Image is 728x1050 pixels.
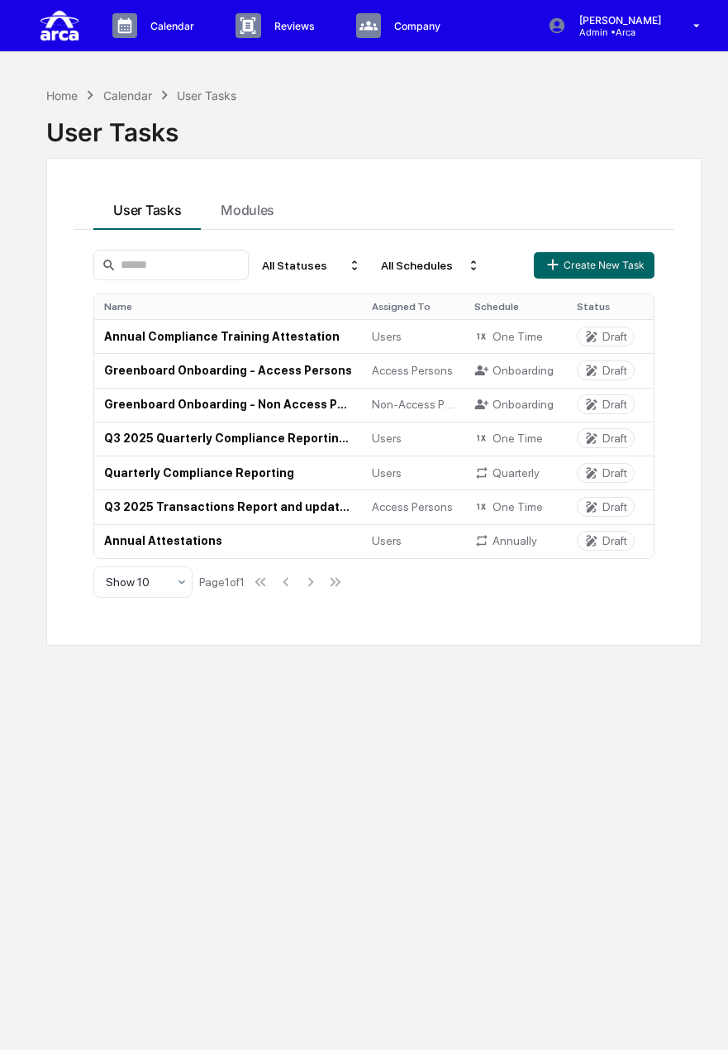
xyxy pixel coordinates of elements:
[474,329,557,344] div: One Time
[474,397,557,412] div: Onboarding
[372,364,453,377] span: Access Persons
[372,330,402,343] span: Users
[94,524,362,558] td: Annual Attestations
[675,995,720,1040] iframe: Open customer support
[567,294,669,319] th: Status
[177,88,236,103] div: User Tasks
[566,14,669,26] p: [PERSON_NAME]
[372,398,454,411] span: Non-Access Persons
[40,7,79,44] img: logo
[602,534,627,547] div: Draft
[137,20,202,32] p: Calendar
[602,500,627,513] div: Draft
[94,456,362,489] td: Quarterly Compliance Reporting
[261,20,323,32] p: Reviews
[534,252,654,279] button: Create New Task
[94,489,362,523] td: Q3 2025 Transactions Report and updated [PERSON_NAME] Confirmation (Access Persons)
[93,185,201,230] button: User Tasks
[46,88,78,103] div: Home
[372,534,402,547] span: Users
[201,185,294,230] button: Modules
[372,432,402,445] span: Users
[94,422,362,456] td: Q3 2025 Quarterly Compliance Reporting (All Employees)
[94,319,362,353] td: Annual Compliance Training Attestation
[374,252,487,279] div: All Schedules
[474,431,557,446] div: One Time
[474,363,557,378] div: Onboarding
[94,294,362,319] th: Name
[474,499,557,514] div: One Time
[255,252,368,279] div: All Statuses
[602,398,627,411] div: Draft
[372,466,402,480] span: Users
[602,330,627,343] div: Draft
[372,500,453,513] span: Access Persons
[362,294,464,319] th: Assigned To
[46,104,702,147] div: User Tasks
[103,88,152,103] div: Calendar
[474,465,557,480] div: Quarterly
[94,388,362,422] td: Greenboard Onboarding - Non Access Persons
[602,364,627,377] div: Draft
[94,353,362,387] td: Greenboard Onboarding - Access Persons
[602,432,627,445] div: Draft
[381,20,449,32] p: Company
[566,26,669,38] p: Admin • Arca
[464,294,567,319] th: Schedule
[474,533,557,548] div: Annually
[199,575,245,589] div: Page 1 of 1
[602,466,627,480] div: Draft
